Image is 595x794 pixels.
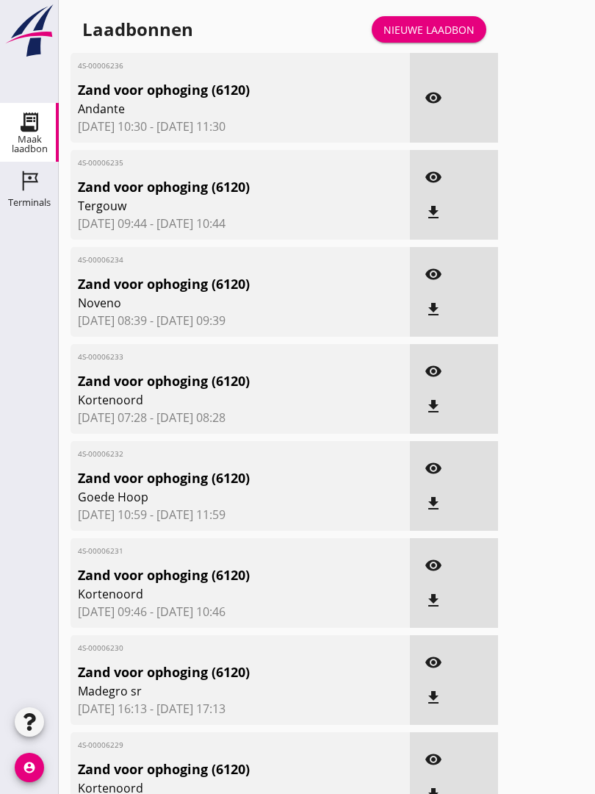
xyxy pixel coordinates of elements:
[78,215,403,232] span: [DATE] 09:44 - [DATE] 10:44
[78,603,403,620] span: [DATE] 09:46 - [DATE] 10:46
[78,177,348,197] span: Zand voor ophoging (6120)
[78,312,403,329] span: [DATE] 08:39 - [DATE] 09:39
[78,351,348,362] span: 4S-00006233
[425,362,442,380] i: visibility
[78,643,348,654] span: 4S-00006230
[78,294,348,312] span: Noveno
[78,197,348,215] span: Tergouw
[425,495,442,512] i: file_download
[78,682,348,700] span: Madegro sr
[78,409,403,426] span: [DATE] 07:28 - [DATE] 08:28
[15,753,44,782] i: account_circle
[78,488,348,506] span: Goede Hoop
[78,546,348,557] span: 4S-00006231
[425,751,442,768] i: visibility
[425,689,442,707] i: file_download
[78,100,348,118] span: Andante
[372,16,486,43] a: Nieuwe laadbon
[78,371,348,391] span: Zand voor ophoging (6120)
[78,157,348,168] span: 4S-00006235
[425,204,442,221] i: file_download
[8,198,51,207] div: Terminals
[425,592,442,609] i: file_download
[78,468,348,488] span: Zand voor ophoging (6120)
[425,459,442,477] i: visibility
[78,662,348,682] span: Zand voor ophoging (6120)
[383,22,475,37] div: Nieuwe laadbon
[78,740,348,751] span: 4S-00006229
[425,168,442,186] i: visibility
[425,89,442,107] i: visibility
[78,565,348,585] span: Zand voor ophoging (6120)
[78,506,403,523] span: [DATE] 10:59 - [DATE] 11:59
[78,60,348,71] span: 4S-00006236
[78,448,348,459] span: 4S-00006232
[78,700,403,718] span: [DATE] 16:13 - [DATE] 17:13
[78,118,403,135] span: [DATE] 10:30 - [DATE] 11:30
[78,80,348,100] span: Zand voor ophoging (6120)
[82,18,193,41] div: Laadbonnen
[425,398,442,415] i: file_download
[78,759,348,779] span: Zand voor ophoging (6120)
[425,557,442,574] i: visibility
[78,585,348,603] span: Kortenoord
[78,391,348,409] span: Kortenoord
[425,654,442,671] i: visibility
[78,274,348,294] span: Zand voor ophoging (6120)
[78,254,348,265] span: 4S-00006234
[425,301,442,318] i: file_download
[425,265,442,283] i: visibility
[3,4,56,58] img: logo-small.a267ee39.svg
